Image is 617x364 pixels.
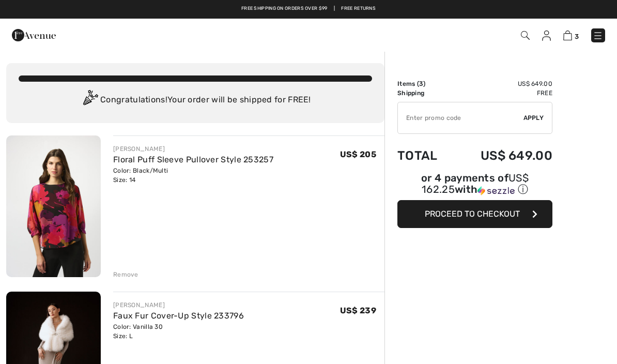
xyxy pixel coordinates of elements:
a: Faux Fur Cover-Up Style 233796 [113,311,244,321]
td: US$ 649.00 [453,79,552,88]
span: 3 [419,80,423,87]
input: Promo code [398,102,523,133]
span: US$ 205 [340,149,376,159]
span: 3 [575,33,579,40]
span: | [334,5,335,12]
img: Congratulation2.svg [80,90,100,111]
div: or 4 payments ofUS$ 162.25withSezzle Click to learn more about Sezzle [397,173,552,200]
a: Floral Puff Sleeve Pullover Style 253257 [113,155,273,164]
img: Shopping Bag [563,31,572,40]
div: [PERSON_NAME] [113,300,244,310]
span: US$ 239 [340,306,376,315]
div: or 4 payments of with [397,173,552,196]
img: 1ère Avenue [12,25,56,45]
img: Search [521,31,530,40]
td: Total [397,138,453,173]
a: Free shipping on orders over $99 [241,5,328,12]
td: Shipping [397,88,453,98]
span: Apply [523,113,544,123]
img: Menu [593,31,603,41]
td: US$ 649.00 [453,138,552,173]
div: Remove [113,270,138,279]
a: 1ère Avenue [12,29,56,39]
span: Proceed to Checkout [425,209,520,219]
a: Free Returns [341,5,376,12]
div: Congratulations! Your order will be shipped for FREE! [19,90,372,111]
td: Free [453,88,552,98]
div: Color: Vanilla 30 Size: L [113,322,244,341]
button: Proceed to Checkout [397,200,552,228]
span: US$ 162.25 [422,172,529,195]
div: Color: Black/Multi Size: 14 [113,166,273,185]
img: Floral Puff Sleeve Pullover Style 253257 [6,135,101,277]
img: Sezzle [477,186,515,195]
img: My Info [542,31,551,41]
td: Items ( ) [397,79,453,88]
div: [PERSON_NAME] [113,144,273,154]
a: 3 [563,29,579,41]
